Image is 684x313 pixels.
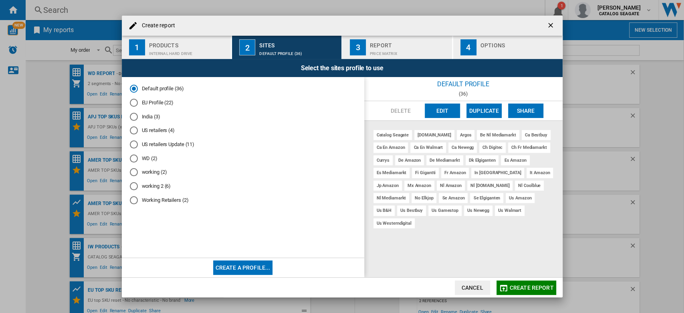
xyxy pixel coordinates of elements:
h4: Create report [138,22,175,30]
div: es mediamarkt [373,168,410,178]
div: be nl mediamarkt [477,130,519,140]
div: currys [373,155,393,165]
div: us amazon [506,193,535,203]
div: ca en amazon [373,142,408,152]
div: mx amazon [404,181,434,191]
button: Edit [425,104,460,118]
div: nl [DOMAIN_NAME] [467,181,512,191]
button: Duplicate [466,104,502,118]
div: 3 [350,39,366,55]
div: catalog seagate [373,130,412,140]
button: Create report [496,280,556,295]
div: Price Matrix [370,47,449,56]
div: ch fr mediamarkt [508,142,550,152]
md-radio-button: Default profile (36) [130,85,356,93]
div: 1 [129,39,145,55]
div: us b&h [373,205,395,215]
button: 1 Products Internal hard drive [122,36,232,59]
div: de mediamarkt [426,155,463,165]
div: nl mediamarkt [373,193,410,203]
div: se amazon [439,193,468,203]
div: 2 [239,39,255,55]
div: ca bestbuy [522,130,551,140]
div: nl coolblue [515,181,544,191]
div: Default profile (36) [259,47,338,56]
md-radio-button: working (2) [130,169,356,176]
span: Create report [510,285,554,291]
button: Cancel [455,280,490,295]
md-radio-button: Working Retailers (2) [130,196,356,204]
md-radio-button: India (3) [130,113,356,120]
div: Report [370,39,449,47]
button: Delete [383,104,418,118]
button: getI18NText('BUTTONS.CLOSE_DIALOG') [543,18,559,34]
ng-md-icon: getI18NText('BUTTONS.CLOSE_DIALOG') [547,21,556,31]
div: Products [149,39,228,47]
div: jp amazon [373,181,402,191]
md-radio-button: working 2 (6) [130,183,356,190]
div: us westerndigital [373,218,415,228]
div: ca en walmart [410,142,446,152]
div: se elgiganten [470,193,503,203]
button: Create a profile... [213,260,273,275]
div: fi gigantti [412,168,439,178]
div: (36) [364,91,563,97]
div: Select the sites profile to use [122,59,563,77]
div: [DOMAIN_NAME] [414,130,454,140]
div: ca newegg [448,142,477,152]
div: Options [480,39,559,47]
div: Sites [259,39,338,47]
div: no elkjop [412,193,436,203]
button: 4 Options [453,36,563,59]
button: 3 Report Price Matrix [343,36,453,59]
div: it amazon [527,168,553,178]
div: us gamestop [428,205,462,215]
button: 2 Sites Default profile (36) [232,36,342,59]
md-radio-button: US retailers (4) [130,127,356,134]
div: 4 [460,39,476,55]
div: Default profile [364,77,563,91]
div: nl amazon [437,181,465,191]
md-radio-button: WD (2) [130,154,356,162]
div: argos [457,130,475,140]
button: Share [508,104,543,118]
div: us walmart [495,205,525,215]
md-radio-button: EU Profile (22) [130,99,356,107]
div: es amazon [501,155,529,165]
div: in [GEOGRAPHIC_DATA] [471,168,524,178]
div: Internal hard drive [149,47,228,56]
div: fr amazon [441,168,469,178]
div: ch digitec [479,142,506,152]
div: us newegg [464,205,492,215]
md-radio-button: US retailers Update (11) [130,141,356,148]
div: us bestbuy [397,205,426,215]
div: dk elgiganten [466,155,499,165]
div: de amazon [395,155,424,165]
